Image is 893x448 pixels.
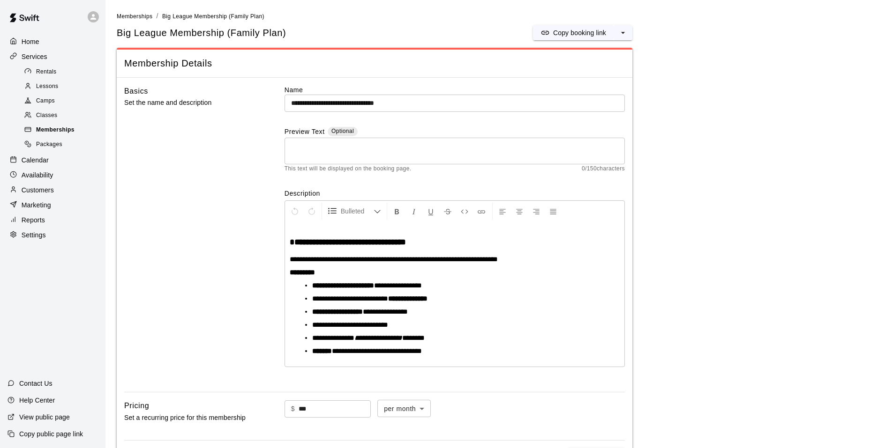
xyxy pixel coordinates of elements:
div: Packages [23,138,102,151]
p: Reports [22,215,45,225]
label: Preview Text [285,127,325,138]
a: Lessons [23,79,105,94]
p: Copy booking link [553,28,606,37]
a: Camps [23,94,105,109]
a: Rentals [23,65,105,79]
span: Lessons [36,82,59,91]
button: Insert Link [473,203,489,220]
button: Copy booking link [533,25,614,40]
p: Set a recurring price for this membership [124,412,255,424]
p: $ [291,404,295,414]
p: Contact Us [19,379,53,388]
div: split button [533,25,632,40]
a: Settings [8,228,98,242]
a: Packages [23,138,105,152]
div: Lessons [23,80,102,93]
a: Memberships [117,12,152,20]
p: Settings [22,230,46,240]
p: Copy public page link [19,429,83,439]
label: Name [285,85,625,95]
span: Membership Details [124,57,625,70]
p: Customers [22,185,54,195]
button: select merge strategy [614,25,632,40]
nav: breadcrumb [117,11,882,22]
a: Services [8,50,98,64]
button: Left Align [495,203,510,220]
span: Memberships [117,13,152,20]
button: Format Bold [389,203,405,220]
p: Set the name and description [124,97,255,109]
button: Undo [287,203,303,220]
h6: Pricing [124,400,149,412]
p: Services [22,52,47,61]
a: Customers [8,183,98,197]
h6: Basics [124,85,148,97]
a: Availability [8,168,98,182]
span: Rentals [36,67,57,77]
p: Home [22,37,39,46]
button: Right Align [528,203,544,220]
p: Availability [22,170,53,180]
span: Classes [36,111,57,120]
p: Help Center [19,396,55,405]
button: Format Strikethrough [440,203,456,220]
li: / [156,11,158,21]
label: Description [285,189,625,198]
button: Format Italics [406,203,422,220]
div: Memberships [23,124,102,137]
p: View public page [19,412,70,422]
button: Insert Code [457,203,473,220]
div: Camps [23,95,102,108]
span: Camps [36,96,55,106]
p: Calendar [22,155,49,165]
div: per month [377,400,431,417]
a: Marketing [8,198,98,212]
a: Calendar [8,153,98,167]
button: Justify Align [545,203,561,220]
span: Bulleted List [341,206,374,216]
a: Memberships [23,123,105,138]
button: Redo [304,203,320,220]
div: Classes [23,109,102,122]
span: Big League Membership (Family Plan) [162,13,264,20]
a: Reports [8,213,98,227]
span: 0 / 150 characters [582,164,625,174]
p: Marketing [22,200,51,210]
a: Home [8,35,98,49]
div: Rentals [23,66,102,79]
button: Center Align [511,203,527,220]
span: Memberships [36,125,75,135]
a: Classes [23,109,105,123]
span: This text will be displayed on the booking page. [285,164,412,174]
span: Packages [36,140,62,149]
button: Formatting Options [324,203,385,220]
span: Big League Membership (Family Plan) [117,27,286,39]
button: Format Underline [423,203,439,220]
span: Optional [331,128,354,134]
